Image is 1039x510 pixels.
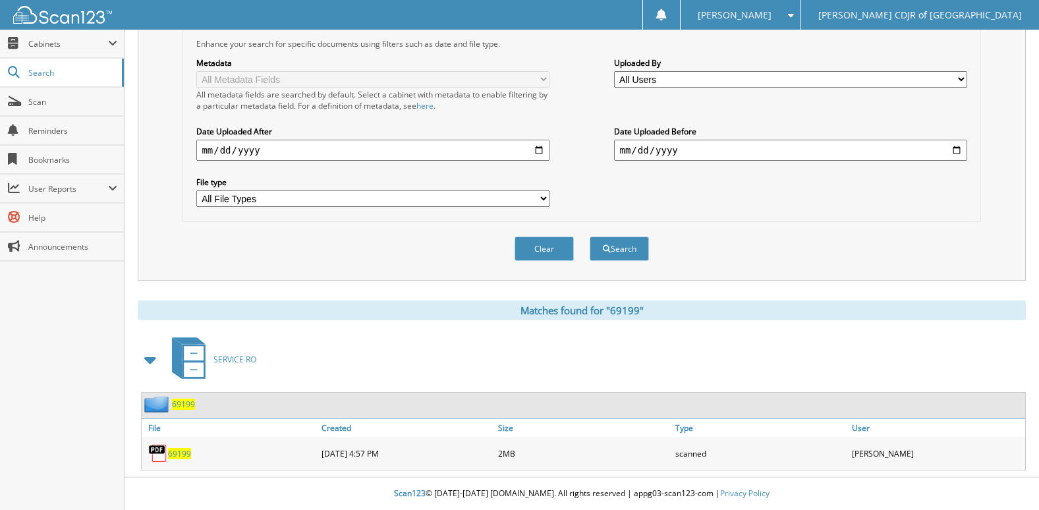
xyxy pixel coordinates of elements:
a: Created [318,419,495,437]
span: Scan [28,96,117,107]
iframe: Chat Widget [973,447,1039,510]
span: Help [28,212,117,223]
span: Reminders [28,125,117,136]
div: 2MB [495,440,671,467]
span: User Reports [28,183,108,194]
a: User [849,419,1025,437]
a: File [142,419,318,437]
span: Announcements [28,241,117,252]
div: Enhance your search for specific documents using filters such as date and file type. [190,38,973,49]
img: PDF.png [148,443,168,463]
label: Date Uploaded Before [614,126,967,137]
span: Scan123 [394,488,426,499]
button: Clear [515,237,574,261]
div: [PERSON_NAME] [849,440,1025,467]
a: Size [495,419,671,437]
div: Matches found for "69199" [138,300,1026,320]
a: here [416,100,434,111]
span: Bookmarks [28,154,117,165]
div: © [DATE]-[DATE] [DOMAIN_NAME]. All rights reserved | appg03-scan123-com | [125,478,1039,510]
input: start [196,140,549,161]
div: scanned [672,440,849,467]
a: 69199 [168,448,191,459]
label: File type [196,177,549,188]
img: scan123-logo-white.svg [13,6,112,24]
button: Search [590,237,649,261]
img: folder2.png [144,396,172,412]
label: Uploaded By [614,57,967,69]
span: Search [28,67,115,78]
div: [DATE] 4:57 PM [318,440,495,467]
span: [PERSON_NAME] CDJR of [GEOGRAPHIC_DATA] [818,11,1022,19]
a: 69199 [172,399,195,410]
span: Cabinets [28,38,108,49]
a: Privacy Policy [720,488,770,499]
input: end [614,140,967,161]
div: All metadata fields are searched by default. Select a cabinet with metadata to enable filtering b... [196,89,549,111]
label: Date Uploaded After [196,126,549,137]
label: Metadata [196,57,549,69]
span: SERVICE RO [213,354,256,365]
a: SERVICE RO [164,333,256,385]
span: [PERSON_NAME] [698,11,772,19]
a: Type [672,419,849,437]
